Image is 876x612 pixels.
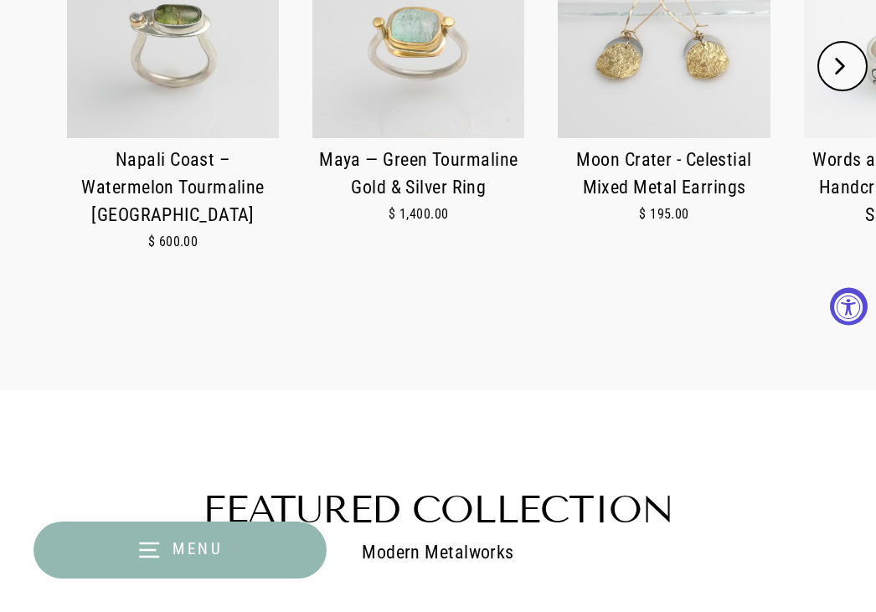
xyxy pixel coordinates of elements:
span: $ 1,400.00 [389,206,449,222]
div: Napali Coast – Watermelon Tourmaline [GEOGRAPHIC_DATA] [67,147,279,229]
div: Maya — Green Tourmaline Gold & Silver Ring [312,147,524,202]
div: Modern Metalworks [145,537,731,567]
h2: Featured collection [33,491,843,529]
span: $ 195.00 [639,206,689,222]
button: Menu [33,522,327,579]
button: Next [817,41,868,91]
span: Menu [173,539,224,558]
span: $ 600.00 [148,234,198,249]
button: Accessibility Widget, click to open [830,287,868,325]
div: Moon Crater - Celestial Mixed Metal Earrings [558,147,770,202]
